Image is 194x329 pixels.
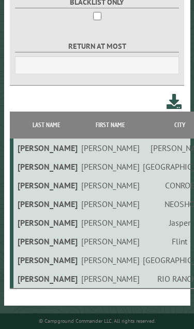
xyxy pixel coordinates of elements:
[13,195,79,213] td: [PERSON_NAME]
[13,269,79,289] td: [PERSON_NAME]
[80,213,141,232] td: [PERSON_NAME]
[80,232,141,251] td: [PERSON_NAME]
[13,157,79,176] td: [PERSON_NAME]
[80,251,141,269] td: [PERSON_NAME]
[80,269,141,289] td: [PERSON_NAME]
[80,112,141,139] th: First Name
[13,251,79,269] td: [PERSON_NAME]
[13,176,79,195] td: [PERSON_NAME]
[80,157,141,176] td: [PERSON_NAME]
[80,176,141,195] td: [PERSON_NAME]
[13,139,79,157] td: [PERSON_NAME]
[80,195,141,213] td: [PERSON_NAME]
[13,232,79,251] td: [PERSON_NAME]
[80,139,141,157] td: [PERSON_NAME]
[13,112,79,139] th: Last Name
[167,92,182,111] a: Download this customer list (.csv)
[15,40,179,52] label: Return at most
[13,213,79,232] td: [PERSON_NAME]
[39,318,156,324] small: © Campground Commander LLC. All rights reserved.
